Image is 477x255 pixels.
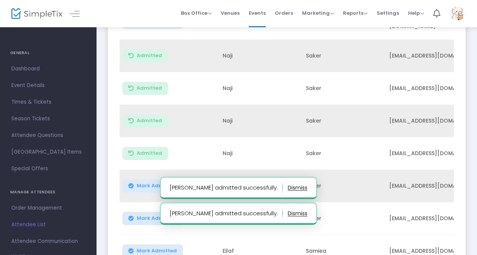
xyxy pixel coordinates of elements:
span: Admitted [137,53,162,59]
td: Naji [218,170,301,202]
button: dismiss [288,207,307,219]
span: Admitted [137,118,162,124]
button: Mark Admitted [122,179,183,193]
span: Mark Admitted [137,215,177,221]
h4: MANAGE ATTENDEES [10,185,86,200]
span: Event Details [11,81,85,90]
h4: GENERAL [10,45,86,61]
span: Admitted [137,85,162,91]
button: Admitted [122,114,168,127]
span: Special Offers [11,164,85,174]
button: Mark Admitted [122,212,183,225]
span: Box Office [181,9,212,17]
span: Reports [343,9,368,17]
span: Help [408,9,424,17]
td: Saker [301,137,385,170]
button: Admitted [122,49,168,62]
td: Saker [301,105,385,137]
span: Attendee List [11,220,85,230]
td: Saker [301,202,385,235]
p: [PERSON_NAME] admitted successfully. [170,207,283,219]
button: Admitted [122,82,168,95]
span: Admitted [137,150,162,156]
span: Times & Tickets [11,97,85,107]
span: Mark Admitted [137,183,177,189]
span: [GEOGRAPHIC_DATA] Items [11,147,85,157]
span: Venues [221,3,240,23]
button: dismiss [288,182,307,194]
span: Events [249,3,266,23]
td: Naji [218,105,301,137]
td: Naji [218,72,301,105]
td: Saker [301,170,385,202]
td: Naji [218,137,301,170]
span: Settings [377,3,399,23]
button: Admitted [122,147,168,160]
td: Saker [301,72,385,105]
span: Marketing [302,9,334,17]
span: Orders [275,3,293,23]
span: Attendee Communication [11,236,85,246]
td: Naji [218,40,301,72]
span: Order Management [11,203,85,213]
p: [PERSON_NAME] admitted successfully. [170,182,283,194]
span: Season Tickets [11,114,85,124]
span: Mark Admitted [137,248,177,254]
td: Naji [218,202,301,235]
td: Saker [301,40,385,72]
span: Dashboard [11,64,85,74]
span: Attendee Questions [11,131,85,140]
